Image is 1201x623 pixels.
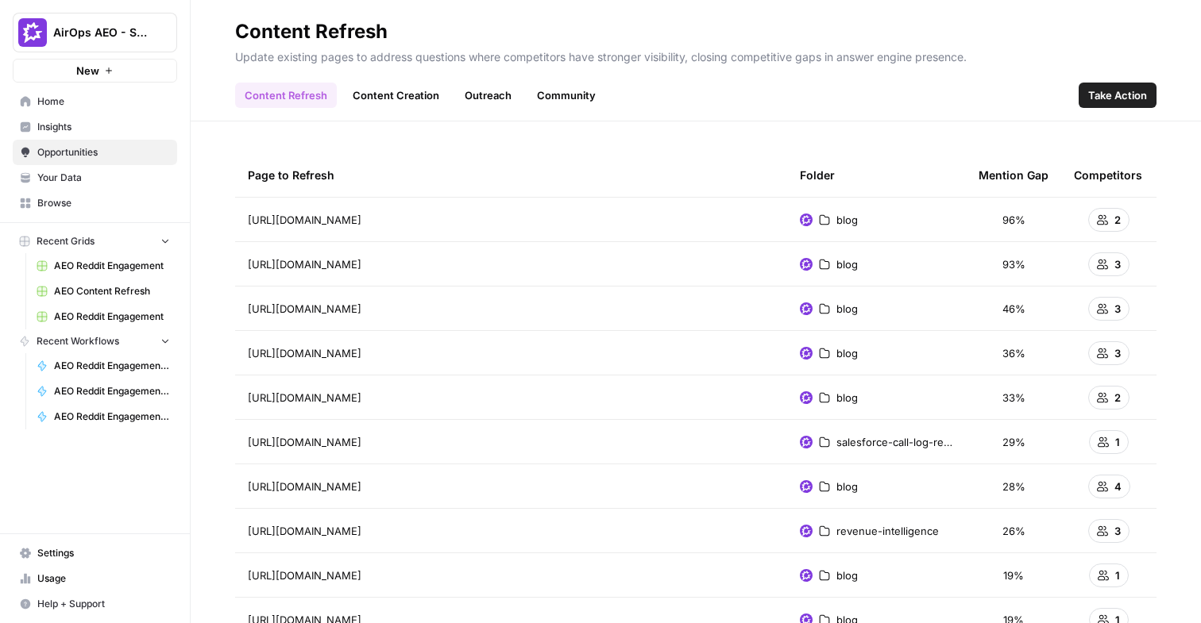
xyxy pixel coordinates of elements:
[836,567,858,583] span: blog
[836,345,858,361] span: blog
[37,546,170,560] span: Settings
[13,13,177,52] button: Workspace: AirOps AEO - Single Brand (Gong)
[37,120,170,134] span: Insights
[800,347,813,360] img: w6cjb6u2gvpdnjw72qw8i2q5f3eb
[1002,434,1025,450] span: 29%
[13,89,177,114] a: Home
[235,83,337,108] a: Content Refresh
[1114,523,1121,539] span: 3
[1002,390,1025,406] span: 33%
[248,434,361,450] span: [URL][DOMAIN_NAME]
[1088,87,1147,103] span: Take Action
[13,540,177,566] a: Settings
[13,329,177,353] button: Recent Workflows
[1002,523,1025,539] span: 26%
[248,301,361,317] span: [URL][DOMAIN_NAME]
[29,304,177,329] a: AEO Reddit Engagement
[836,390,858,406] span: blog
[800,436,813,448] img: w6cjb6u2gvpdnjw72qw8i2q5f3eb
[1114,301,1121,317] span: 3
[800,569,813,582] img: w6cjb6u2gvpdnjw72qw8i2q5f3eb
[248,153,774,197] div: Page to Refresh
[37,597,170,611] span: Help + Support
[1114,256,1121,272] span: 3
[54,359,170,373] span: AEO Reddit Engagement - Fork
[527,83,605,108] a: Community
[800,153,835,197] div: Folder
[1114,479,1122,494] span: 4
[13,140,177,165] a: Opportunities
[979,153,1048,197] div: Mention Gap
[13,114,177,140] a: Insights
[248,523,361,539] span: [URL][DOMAIN_NAME]
[29,379,177,404] a: AEO Reddit Engagement - Fork
[54,410,170,424] span: AEO Reddit Engagement - Fork
[29,253,177,279] a: AEO Reddit Engagement
[1114,345,1121,361] span: 3
[455,83,521,108] a: Outreach
[1115,567,1120,583] span: 1
[53,25,149,40] span: AirOps AEO - Single Brand (Gong)
[836,523,939,539] span: revenue-intelligence
[1114,212,1121,228] span: 2
[1002,256,1025,272] span: 93%
[248,345,361,361] span: [URL][DOMAIN_NAME]
[13,190,177,216] a: Browse
[800,213,813,226] img: w6cjb6u2gvpdnjw72qw8i2q5f3eb
[836,479,858,494] span: blog
[248,390,361,406] span: [URL][DOMAIN_NAME]
[1003,567,1024,583] span: 19%
[37,94,170,109] span: Home
[37,571,170,586] span: Usage
[800,391,813,404] img: w6cjb6u2gvpdnjw72qw8i2q5f3eb
[800,480,813,493] img: w6cjb6u2gvpdnjw72qw8i2q5f3eb
[13,229,177,253] button: Recent Grids
[248,256,361,272] span: [URL][DOMAIN_NAME]
[836,434,953,450] span: salesforce-call-log-recording
[235,44,1157,65] p: Update existing pages to address questions where competitors have stronger visibility, closing co...
[13,566,177,591] a: Usage
[248,212,361,228] span: [URL][DOMAIN_NAME]
[248,479,361,494] span: [URL][DOMAIN_NAME]
[37,171,170,185] span: Your Data
[1079,83,1157,108] button: Take Action
[1002,212,1025,228] span: 96%
[37,196,170,210] span: Browse
[13,165,177,190] a: Your Data
[29,353,177,379] a: AEO Reddit Engagement - Fork
[1002,479,1025,494] span: 28%
[836,212,858,228] span: blog
[54,384,170,398] span: AEO Reddit Engagement - Fork
[37,334,119,348] span: Recent Workflows
[54,284,170,298] span: AEO Content Refresh
[1115,434,1120,450] span: 1
[13,591,177,617] button: Help + Support
[248,567,361,583] span: [URL][DOMAIN_NAME]
[1114,390,1121,406] span: 2
[18,18,47,47] img: AirOps AEO - Single Brand (Gong) Logo
[800,302,813,315] img: w6cjb6u2gvpdnjw72qw8i2q5f3eb
[76,63,99,79] span: New
[836,301,858,317] span: blog
[29,404,177,429] a: AEO Reddit Engagement - Fork
[836,256,858,272] span: blog
[1002,301,1025,317] span: 46%
[800,258,813,271] img: w6cjb6u2gvpdnjw72qw8i2q5f3eb
[13,59,177,83] button: New
[235,19,388,44] div: Content Refresh
[1074,153,1142,197] div: Competitors
[800,525,813,537] img: w6cjb6u2gvpdnjw72qw8i2q5f3eb
[343,83,449,108] a: Content Creation
[54,310,170,324] span: AEO Reddit Engagement
[1002,345,1025,361] span: 36%
[37,234,95,248] span: Recent Grids
[37,145,170,160] span: Opportunities
[54,259,170,273] span: AEO Reddit Engagement
[29,279,177,304] a: AEO Content Refresh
